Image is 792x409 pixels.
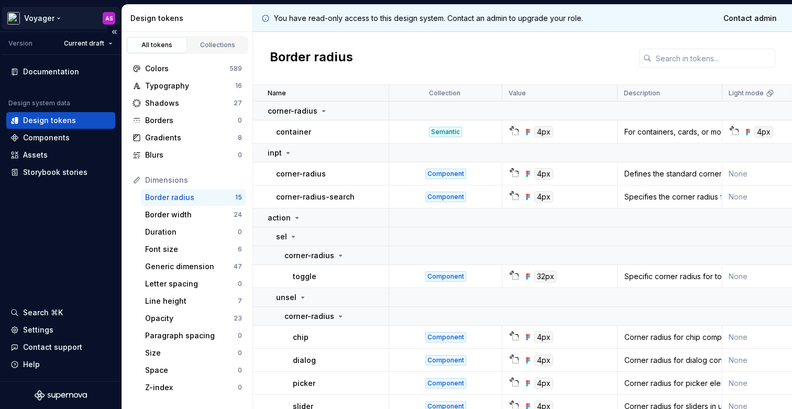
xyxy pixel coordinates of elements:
[618,378,721,389] div: Corner radius for picker elements.
[141,224,246,240] a: Duration0
[268,89,286,97] p: Name
[293,355,316,366] p: dialog
[293,271,316,282] p: toggle
[192,41,244,49] div: Collections
[509,89,526,97] p: Value
[534,168,553,180] div: 4px
[6,322,115,338] a: Settings
[276,192,355,202] p: corner-radius-search
[268,148,282,158] p: inpt
[141,379,246,396] a: Z-index0
[276,292,296,303] p: unsel
[141,345,246,361] a: Size0
[618,127,721,137] div: For containers, cards, or modal windows with minimal rounding.
[229,64,242,73] div: 589
[145,261,234,272] div: Generic dimension
[145,175,242,185] div: Dimensions
[145,382,238,393] div: Z-index
[145,348,238,358] div: Size
[7,12,20,25] img: e5527c48-e7d1-4d25-8110-9641689f5e10.png
[717,9,784,28] a: Contact admin
[145,330,238,341] div: Paragraph spacing
[141,258,246,275] a: Generic dimension47
[23,150,48,160] div: Assets
[6,63,115,80] a: Documentation
[23,167,87,178] div: Storybook stories
[145,313,234,324] div: Opacity
[238,245,242,253] div: 6
[23,325,53,335] div: Settings
[238,280,242,288] div: 0
[618,192,721,202] div: Specifies the corner radius for search input fields, ensuring a consistent rounded appearance.
[8,39,32,48] div: Version
[105,14,113,23] div: AS
[23,115,76,126] div: Design tokens
[425,378,466,389] div: Component
[131,41,183,49] div: All tokens
[6,304,115,321] button: Search ⌘K
[35,390,87,401] svg: Supernova Logo
[23,67,79,77] div: Documentation
[274,13,583,24] p: You have read-only access to this design system. Contact an admin to upgrade your role.
[624,89,660,97] p: Description
[293,378,315,389] p: picker
[141,310,246,327] a: Opacity23
[141,206,246,223] a: Border width24
[23,342,82,352] div: Contact support
[145,296,238,306] div: Line height
[145,192,235,203] div: Border radius
[429,89,460,97] p: Collection
[145,244,238,255] div: Font size
[276,127,311,137] p: container
[723,13,777,24] span: Contact admin
[234,262,242,271] div: 47
[534,355,553,366] div: 4px
[268,213,291,223] p: action
[145,209,234,220] div: Border width
[618,332,721,342] div: Corner radius for chip components in unselected state.
[425,332,466,342] div: Component
[145,279,238,289] div: Letter spacing
[293,332,309,342] p: chip
[141,327,246,344] a: Paragraph spacing0
[23,359,40,370] div: Help
[534,331,553,343] div: 4px
[268,106,317,116] p: corner-radius
[276,231,287,242] p: sel
[425,355,466,366] div: Component
[23,132,70,143] div: Components
[6,147,115,163] a: Assets
[128,60,246,77] a: Colors589
[6,356,115,373] button: Help
[238,331,242,340] div: 0
[425,192,466,202] div: Component
[425,169,466,179] div: Component
[107,25,122,39] button: Collapse sidebar
[130,13,248,24] div: Design tokens
[145,365,238,375] div: Space
[8,99,70,107] div: Design system data
[238,116,242,125] div: 0
[145,98,234,108] div: Shadows
[534,271,557,282] div: 32px
[425,271,466,282] div: Component
[128,78,246,94] a: Typography16
[145,63,229,74] div: Colors
[145,115,238,126] div: Borders
[141,362,246,379] a: Space0
[238,383,242,392] div: 0
[235,82,242,90] div: 16
[238,349,242,357] div: 0
[6,129,115,146] a: Components
[238,366,242,374] div: 0
[145,132,238,143] div: Gradients
[284,311,334,322] p: corner-radius
[729,89,764,97] p: Light mode
[6,339,115,356] button: Contact support
[141,293,246,309] a: Line height7
[128,129,246,146] a: Gradients8
[64,39,104,48] span: Current draft
[128,112,246,129] a: Borders0
[652,49,775,68] input: Search in tokens...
